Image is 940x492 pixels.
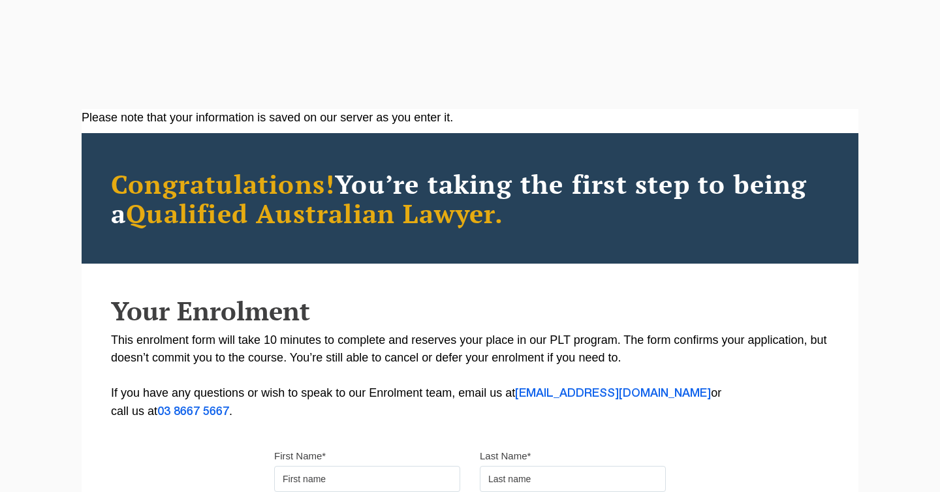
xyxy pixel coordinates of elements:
input: First name [274,466,460,492]
h2: Your Enrolment [111,296,829,325]
span: Qualified Australian Lawyer. [126,196,503,230]
label: Last Name* [480,450,531,463]
input: Last name [480,466,666,492]
a: 03 8667 5667 [157,407,229,417]
a: [EMAIL_ADDRESS][DOMAIN_NAME] [515,388,711,399]
p: This enrolment form will take 10 minutes to complete and reserves your place in our PLT program. ... [111,331,829,421]
h2: You’re taking the first step to being a [111,169,829,228]
div: Please note that your information is saved on our server as you enter it. [82,109,858,127]
label: First Name* [274,450,326,463]
span: Congratulations! [111,166,335,201]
